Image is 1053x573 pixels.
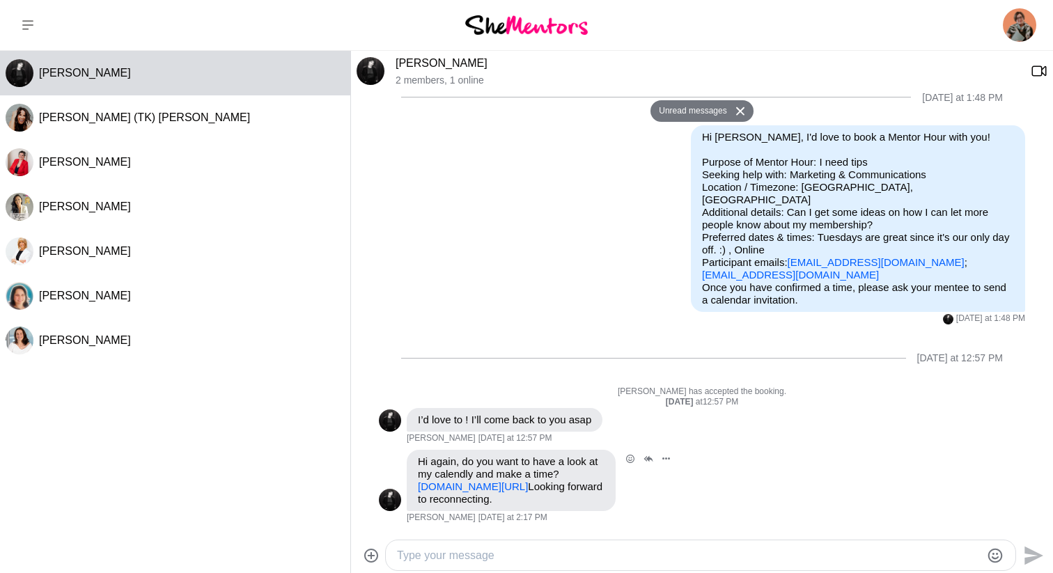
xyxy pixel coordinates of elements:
img: L [379,409,401,432]
div: [DATE] at 1:48 PM [922,92,1003,104]
div: Taliah-Kate (TK) Byron [6,104,33,132]
span: [PERSON_NAME] [39,156,131,168]
img: K [6,237,33,265]
time: 2025-10-07T01:17:54.185Z [478,512,547,524]
div: Lior Albeck-Ripka [357,57,384,85]
img: L [379,489,401,511]
div: Jen Gautier [6,193,33,221]
div: Lior Albeck-Ripka [379,489,401,511]
button: Emoji picker [987,547,1004,564]
span: [PERSON_NAME] [39,245,131,257]
span: [PERSON_NAME] [39,290,131,301]
img: T [6,104,33,132]
img: K [6,148,33,176]
p: Hi [PERSON_NAME], I'd love to book a Mentor Hour with you! [702,131,1014,143]
span: [PERSON_NAME] [39,201,131,212]
img: L [6,59,33,87]
img: L [6,282,33,310]
p: 2 members , 1 online [396,74,1020,86]
p: I’d love to ! I’ll come back to you asap [418,414,591,426]
button: Unread messages [650,100,731,123]
div: Kat Milner [6,148,33,176]
div: Tarisha Tourok [6,327,33,354]
p: Hi again, do you want to have a look at my calendly and make a time? Looking forward to reconnect... [418,455,604,505]
img: She Mentors Logo [465,15,588,34]
time: 2025-10-06T00:48:46.540Z [956,313,1025,324]
img: J [6,193,33,221]
strong: [DATE] [666,397,696,407]
a: [DOMAIN_NAME][URL] [418,480,528,492]
div: Lior Albeck-Ripka [943,314,953,324]
div: Lior Albeck-Ripka [6,59,33,87]
div: Lily Rudolph [6,282,33,310]
textarea: Type your message [397,547,981,564]
time: 2025-10-06T23:57:33.768Z [478,433,552,444]
button: Open Thread [639,450,657,468]
div: at 12:57 PM [379,397,1025,408]
div: Lior Albeck-Ripka [379,409,401,432]
img: T [6,327,33,354]
span: [PERSON_NAME] (TK) [PERSON_NAME] [39,111,250,123]
p: Purpose of Mentor Hour: I need tips Seeking help with: Marketing & Communications Location / Time... [702,156,1014,281]
p: [PERSON_NAME] has accepted the booking. [379,386,1025,398]
span: [PERSON_NAME] [39,67,131,79]
img: Yulia [1003,8,1036,42]
span: [PERSON_NAME] [407,433,476,444]
a: [EMAIL_ADDRESS][DOMAIN_NAME] [788,256,965,268]
div: Kat Millar [6,237,33,265]
button: Open Reaction Selector [621,450,639,468]
img: L [357,57,384,85]
a: [PERSON_NAME] [396,57,487,69]
div: [DATE] at 12:57 PM [917,352,1003,364]
p: Once you have confirmed a time, please ask your mentee to send a calendar invitation. [702,281,1014,306]
span: [PERSON_NAME] [39,334,131,346]
span: [PERSON_NAME] [407,512,476,524]
img: L [943,314,953,324]
button: Send [1016,540,1047,571]
a: [EMAIL_ADDRESS][DOMAIN_NAME] [702,269,879,281]
button: Open Message Actions Menu [657,450,676,468]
